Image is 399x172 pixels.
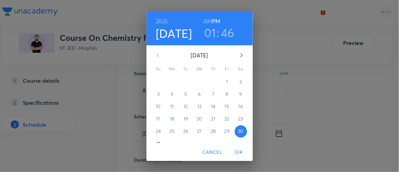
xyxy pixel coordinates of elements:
[166,66,178,72] span: Mo
[212,16,220,26] button: PM
[180,66,192,72] span: Tu
[228,146,250,159] button: OK
[204,25,216,40] button: 01
[202,148,222,157] span: Cancel
[207,66,220,72] span: Th
[166,51,233,59] p: [DATE]
[235,66,247,72] span: Sa
[221,66,233,72] span: Fr
[156,16,168,26] button: 2025
[203,16,212,26] button: AM
[235,125,247,138] button: 30
[156,140,160,147] p: 31
[238,128,243,135] p: 30
[221,25,235,40] button: 46
[152,66,165,72] span: Su
[231,148,247,157] span: OK
[217,25,220,40] h3: :
[152,138,165,150] button: 31
[200,146,225,159] button: Cancel
[156,26,192,41] button: [DATE]
[193,66,206,72] span: We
